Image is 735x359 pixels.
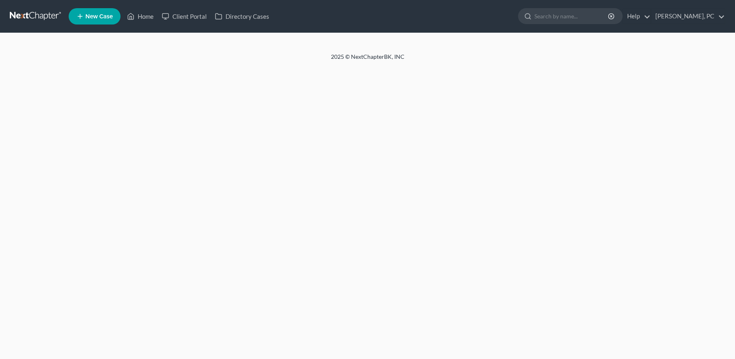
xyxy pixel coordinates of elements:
input: Search by name... [534,9,609,24]
a: Directory Cases [211,9,273,24]
span: New Case [85,13,113,20]
a: Help [623,9,650,24]
div: 2025 © NextChapterBK, INC [135,53,601,67]
a: [PERSON_NAME], PC [651,9,725,24]
a: Home [123,9,158,24]
a: Client Portal [158,9,211,24]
